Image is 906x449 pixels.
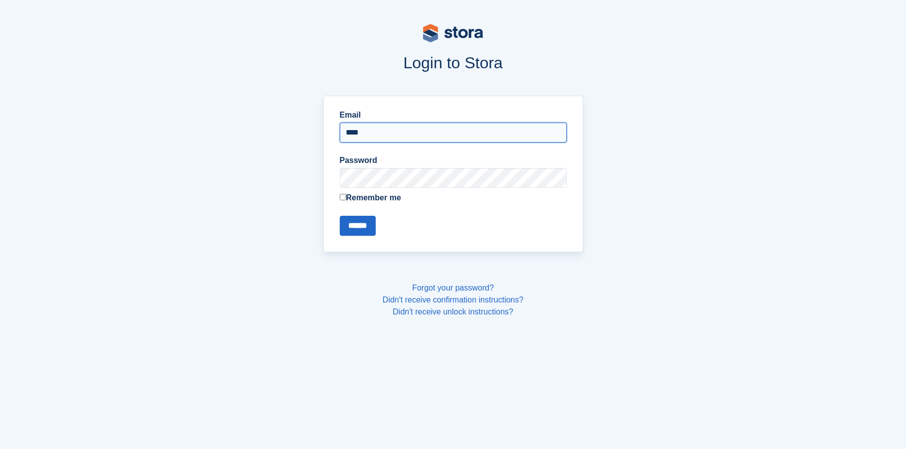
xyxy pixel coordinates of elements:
label: Email [340,109,567,121]
a: Didn't receive confirmation instructions? [383,296,523,304]
a: Didn't receive unlock instructions? [393,307,513,316]
img: stora-logo-53a41332b3708ae10de48c4981b4e9114cc0af31d8433b30ea865607fb682f29.svg [423,24,483,42]
input: Remember me [340,194,346,200]
h1: Login to Stora [133,54,773,72]
label: Password [340,154,567,166]
a: Forgot your password? [412,284,494,292]
label: Remember me [340,192,567,204]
